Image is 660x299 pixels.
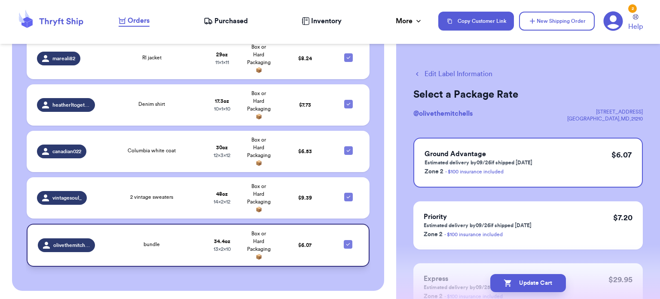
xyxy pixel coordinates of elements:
[567,108,643,115] div: [STREET_ADDRESS]
[142,55,162,60] span: Rl jacket
[298,56,312,61] span: $ 8.24
[119,15,150,27] a: Orders
[144,242,160,247] span: bundle
[52,194,82,201] span: vintagesoul_
[247,184,271,212] span: Box or Hard Packaging 📦
[311,16,342,26] span: Inventory
[425,151,486,157] span: Ground Advantage
[628,14,643,32] a: Help
[445,169,504,174] a: - $100 insurance included
[438,12,514,31] button: Copy Customer Link
[214,247,231,252] span: 13 x 2 x 10
[215,99,229,104] strong: 17.3 oz
[396,16,423,26] div: More
[444,232,503,237] a: - $100 insurance included
[425,159,532,166] p: Estimated delivery by 09/26 if shipped [DATE]
[413,69,492,79] button: Edit Label Information
[204,16,248,26] a: Purchased
[424,231,443,237] span: Zone 2
[214,239,230,244] strong: 34.4 oz
[298,149,312,154] span: $ 6.53
[138,102,165,107] span: Denim shirt
[413,88,643,102] h2: Select a Package Rate
[247,137,271,166] span: Box or Hard Packaging 📦
[216,191,228,197] strong: 48 oz
[490,274,566,292] button: Update Cart
[216,52,228,57] strong: 29 oz
[214,106,230,111] span: 10 x 1 x 10
[424,213,447,220] span: Priority
[613,212,632,224] p: $ 7.20
[247,44,271,73] span: Box or Hard Packaging 📦
[214,199,230,204] span: 14 x 2 x 12
[567,115,643,122] div: [GEOGRAPHIC_DATA] , MD , 21210
[52,55,75,62] span: mareali82
[247,231,271,259] span: Box or Hard Packaging 📦
[425,169,443,175] span: Zone 2
[299,102,311,108] span: $ 7.73
[214,153,230,158] span: 12 x 3 x 12
[214,16,248,26] span: Purchased
[413,110,473,117] span: @ olivethemitchells
[128,15,150,26] span: Orders
[628,22,643,32] span: Help
[302,16,342,26] a: Inventory
[52,148,81,155] span: canadian022
[216,145,228,150] strong: 30 oz
[519,12,595,31] button: New Shipping Order
[215,60,229,65] span: 11 x 1 x 11
[128,148,176,153] span: Columbia white coat
[130,194,173,200] span: 2 vintage sweaters
[298,195,312,200] span: $ 9.39
[424,222,532,229] p: Estimated delivery by 09/26 if shipped [DATE]
[628,4,637,13] div: 2
[298,243,312,248] span: $ 6.07
[603,11,623,31] a: 2
[247,91,271,119] span: Box or Hard Packaging 📦
[611,149,632,161] p: $ 6.07
[52,102,90,108] span: heatherltogether
[53,242,90,249] span: olivethemitchells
